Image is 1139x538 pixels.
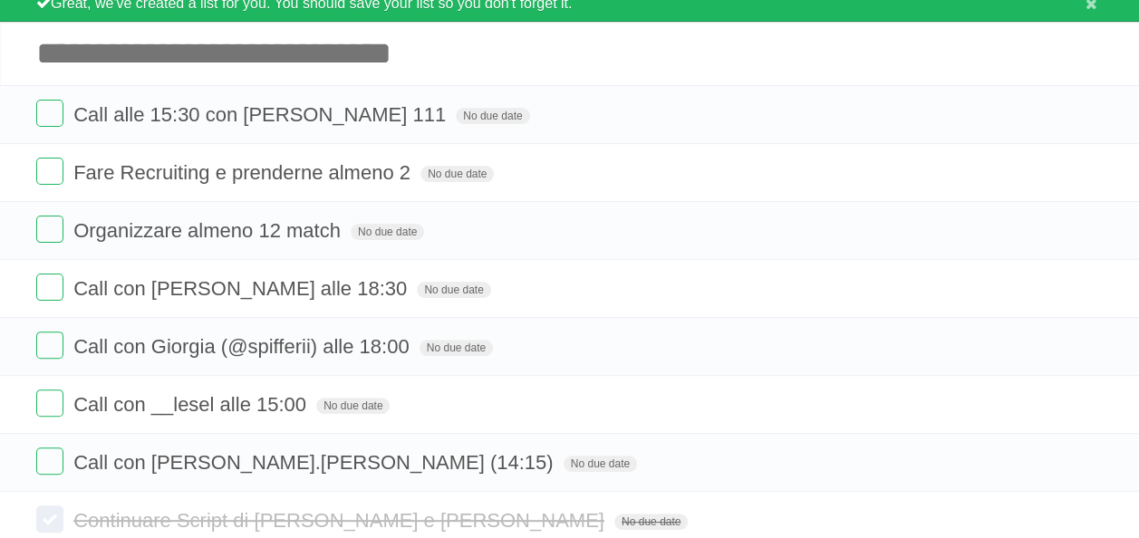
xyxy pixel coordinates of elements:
[73,509,609,532] span: Continuare Script di [PERSON_NAME] e [PERSON_NAME]
[420,340,493,356] span: No due date
[456,108,529,124] span: No due date
[73,103,450,126] span: Call alle 15:30 con [PERSON_NAME] 111
[351,224,424,240] span: No due date
[36,505,63,533] label: Done
[73,219,345,242] span: Organizzare almeno 12 match
[36,389,63,417] label: Done
[417,282,490,298] span: No due date
[73,335,413,358] span: Call con Giorgia (@spifferii) alle 18:00
[73,161,415,184] span: Fare Recruiting e prenderne almeno 2
[614,514,688,530] span: No due date
[36,331,63,359] label: Done
[36,158,63,185] label: Done
[73,451,557,474] span: Call con [PERSON_NAME].[PERSON_NAME] (14:15)
[36,447,63,475] label: Done
[73,277,411,300] span: Call con [PERSON_NAME] alle 18:30
[73,393,311,416] span: Call con __lesel alle 15:00
[420,166,494,182] span: No due date
[316,398,390,414] span: No due date
[36,100,63,127] label: Done
[564,456,637,472] span: No due date
[36,274,63,301] label: Done
[36,216,63,243] label: Done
